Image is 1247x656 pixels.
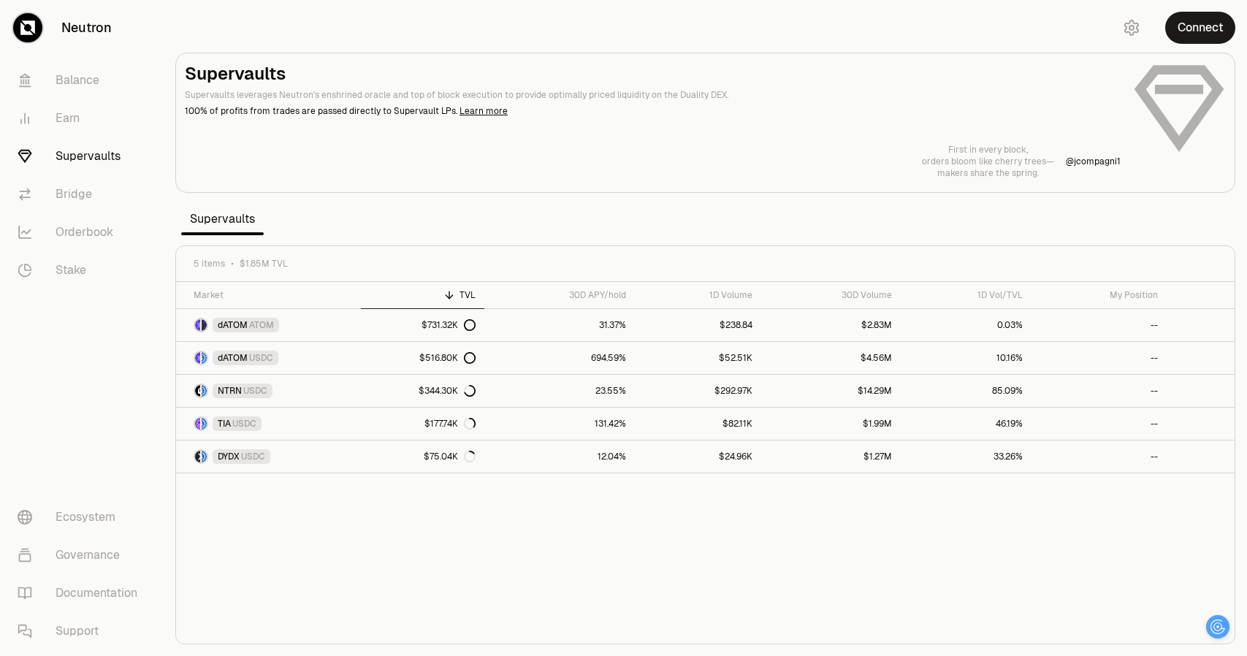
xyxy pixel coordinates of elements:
img: ATOM Logo [202,319,207,331]
a: dATOM LogoUSDC LogodATOMUSDC [176,342,361,374]
div: 1D Vol/TVL [909,289,1023,301]
a: 31.37% [484,309,634,341]
a: $75.04K [361,440,484,473]
button: Connect [1165,12,1235,44]
img: dATOM Logo [195,352,200,364]
a: $344.30K [361,375,484,407]
a: $1.27M [761,440,900,473]
a: -- [1031,440,1167,473]
img: USDC Logo [202,352,207,364]
span: ATOM [249,319,274,331]
a: -- [1031,408,1167,440]
a: -- [1031,375,1167,407]
a: NTRN LogoUSDC LogoNTRNUSDC [176,375,361,407]
div: 30D APY/hold [493,289,625,301]
img: TIA Logo [195,418,200,430]
span: dATOM [218,319,248,331]
span: 5 items [194,258,225,270]
div: $344.30K [419,385,476,397]
div: Market [194,289,352,301]
div: $177.74K [424,418,476,430]
div: TVL [370,289,476,301]
a: dATOM LogoATOM LogodATOMATOM [176,309,361,341]
img: dATOM Logo [195,319,200,331]
a: 85.09% [901,375,1031,407]
a: Governance [6,536,158,574]
span: USDC [249,352,273,364]
a: 694.59% [484,342,634,374]
a: $292.97K [635,375,762,407]
a: @jcompagni1 [1066,156,1121,167]
img: USDC Logo [202,451,207,462]
p: 100% of profits from trades are passed directly to Supervault LPs. [185,104,1121,118]
a: $14.29M [761,375,900,407]
a: Balance [6,61,158,99]
div: My Position [1040,289,1158,301]
a: Supervaults [6,137,158,175]
a: Orderbook [6,213,158,251]
a: -- [1031,309,1167,341]
span: $1.85M TVL [240,258,288,270]
a: Ecosystem [6,498,158,536]
span: USDC [243,385,267,397]
span: dATOM [218,352,248,364]
div: 30D Volume [770,289,891,301]
span: USDC [232,418,256,430]
p: makers share the spring. [922,167,1054,179]
a: DYDX LogoUSDC LogoDYDXUSDC [176,440,361,473]
a: Stake [6,251,158,289]
span: Supervaults [181,205,264,234]
a: First in every block,orders bloom like cherry trees—makers share the spring. [922,144,1054,179]
span: NTRN [218,385,242,397]
a: $82.11K [635,408,762,440]
a: $238.84 [635,309,762,341]
a: 33.26% [901,440,1031,473]
span: TIA [218,418,231,430]
a: $1.99M [761,408,900,440]
a: Bridge [6,175,158,213]
p: orders bloom like cherry trees— [922,156,1054,167]
a: 12.04% [484,440,634,473]
a: $24.96K [635,440,762,473]
p: First in every block, [922,144,1054,156]
a: TIA LogoUSDC LogoTIAUSDC [176,408,361,440]
img: USDC Logo [202,418,207,430]
a: 0.03% [901,309,1031,341]
a: $4.56M [761,342,900,374]
a: $516.80K [361,342,484,374]
a: 131.42% [484,408,634,440]
div: $516.80K [419,352,476,364]
div: $731.32K [422,319,476,331]
a: $2.83M [761,309,900,341]
p: @ jcompagni1 [1066,156,1121,167]
a: Support [6,612,158,650]
img: USDC Logo [202,385,207,397]
a: 46.19% [901,408,1031,440]
span: USDC [241,451,265,462]
a: $52.51K [635,342,762,374]
p: Supervaults leverages Neutron's enshrined oracle and top of block execution to provide optimally ... [185,88,1121,102]
img: DYDX Logo [195,451,200,462]
a: Documentation [6,574,158,612]
div: 1D Volume [644,289,753,301]
div: $75.04K [424,451,476,462]
a: 10.16% [901,342,1031,374]
a: Learn more [459,105,508,117]
a: $731.32K [361,309,484,341]
a: -- [1031,342,1167,374]
a: Earn [6,99,158,137]
span: DYDX [218,451,240,462]
a: $177.74K [361,408,484,440]
h2: Supervaults [185,62,1121,85]
a: 23.55% [484,375,634,407]
img: NTRN Logo [195,385,200,397]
